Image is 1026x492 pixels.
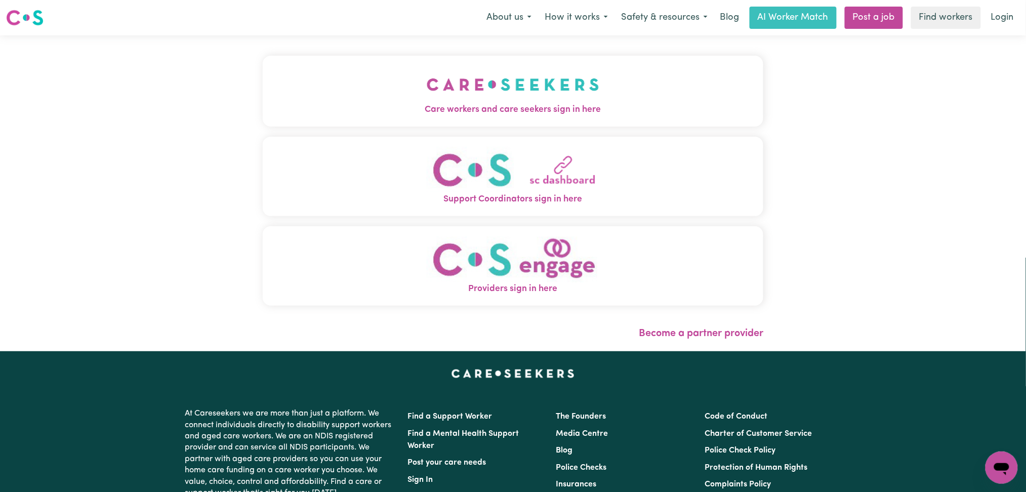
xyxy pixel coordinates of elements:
a: The Founders [556,413,606,421]
a: Sign In [408,476,433,484]
button: Support Coordinators sign in here [263,137,764,216]
span: Providers sign in here [263,282,764,296]
a: AI Worker Match [750,7,837,29]
a: Code of Conduct [705,413,767,421]
a: Blog [714,7,746,29]
a: Police Checks [556,464,607,472]
a: Find a Mental Health Support Worker [408,430,519,450]
a: Login [985,7,1020,29]
button: Safety & resources [614,7,714,28]
a: Careseekers logo [6,6,44,29]
button: About us [480,7,538,28]
a: Blog [556,446,573,455]
a: Careseekers home page [452,370,574,378]
a: Complaints Policy [705,480,771,488]
span: Care workers and care seekers sign in here [263,103,764,116]
a: Post your care needs [408,459,486,467]
a: Charter of Customer Service [705,430,812,438]
a: Find workers [911,7,981,29]
a: Protection of Human Rights [705,464,807,472]
a: Become a partner provider [639,329,763,339]
a: Post a job [845,7,903,29]
span: Support Coordinators sign in here [263,193,764,206]
a: Media Centre [556,430,608,438]
a: Police Check Policy [705,446,775,455]
iframe: Button to launch messaging window [986,452,1018,484]
img: Careseekers logo [6,9,44,27]
button: How it works [538,7,614,28]
a: Insurances [556,480,597,488]
button: Providers sign in here [263,226,764,306]
button: Care workers and care seekers sign in here [263,56,764,127]
a: Find a Support Worker [408,413,493,421]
